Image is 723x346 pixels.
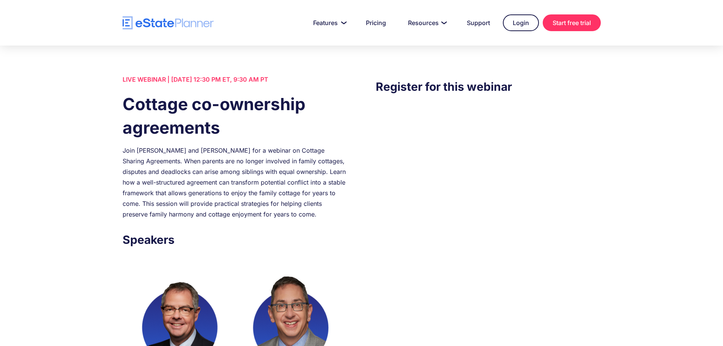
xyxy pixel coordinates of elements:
a: Pricing [357,15,395,30]
div: LIVE WEBINAR | [DATE] 12:30 PM ET, 9:30 AM PT [123,74,347,85]
h1: Cottage co-ownership agreements [123,92,347,139]
h3: Register for this webinar [376,78,600,95]
a: Resources [399,15,454,30]
iframe: Form 0 [376,111,600,246]
div: Join [PERSON_NAME] and [PERSON_NAME] for a webinar on Cottage Sharing Agreements. When parents ar... [123,145,347,220]
a: Features [304,15,353,30]
a: Start free trial [543,14,601,31]
h3: Speakers [123,231,347,248]
a: home [123,16,214,30]
a: Login [503,14,539,31]
a: Support [458,15,499,30]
